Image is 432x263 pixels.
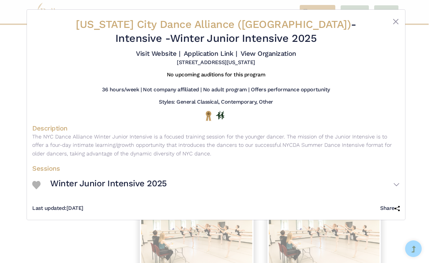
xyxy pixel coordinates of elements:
[204,111,213,121] img: National
[216,111,224,120] img: In Person
[102,86,142,93] h5: 36 hours/week |
[380,205,400,212] h5: Share
[136,49,180,57] a: Visit Website |
[32,124,400,132] h4: Description
[32,205,66,211] span: Last updated:
[184,49,237,57] a: Application Link |
[159,99,273,106] h5: Styles: General Classical, Contemporary, Other
[203,86,250,93] h5: No adult program |
[32,181,41,189] img: Heart
[251,86,330,93] h5: Offers performance opportunity
[50,175,400,195] button: Winter Junior Intensive 2025
[32,164,400,173] h4: Sessions
[76,18,351,31] span: [US_STATE] City Dance Alliance ([GEOGRAPHIC_DATA])
[63,18,369,45] h2: - Winter Junior Intensive 2025
[50,178,167,189] h3: Winter Junior Intensive 2025
[241,49,296,57] a: View Organization
[392,18,400,26] button: Close
[177,59,255,66] h5: [STREET_ADDRESS][US_STATE]
[167,71,266,78] h5: No upcoming auditions for this program
[32,205,83,212] h5: [DATE]
[115,32,170,44] span: Intensive -
[32,132,400,158] p: The NYC Dance Alliance Winter Junior Intensive is a focused training session for the younger danc...
[143,86,201,93] h5: Not company affiliated |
